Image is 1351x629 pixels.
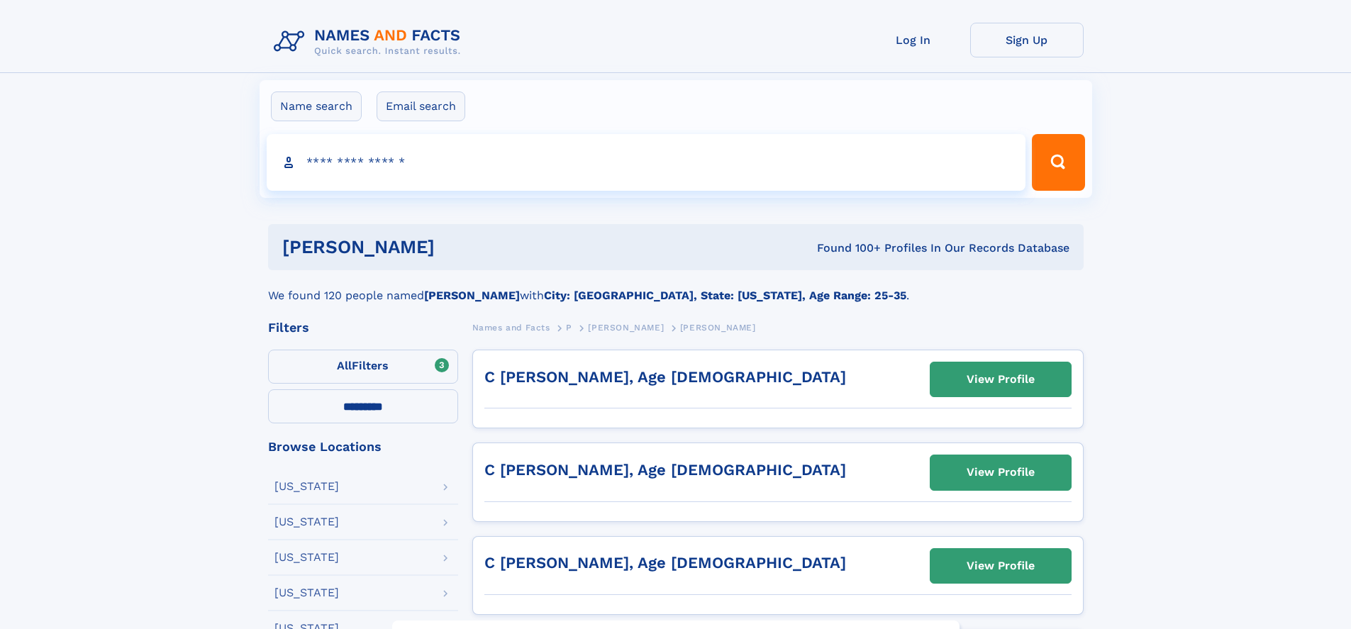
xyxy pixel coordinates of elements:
a: C [PERSON_NAME], Age [DEMOGRAPHIC_DATA] [484,554,846,572]
a: [PERSON_NAME] [588,318,664,336]
div: Found 100+ Profiles In Our Records Database [626,240,1069,256]
span: P [566,323,572,333]
label: Name search [271,91,362,121]
div: [US_STATE] [274,552,339,563]
a: P [566,318,572,336]
label: Filters [268,350,458,384]
a: View Profile [930,455,1071,489]
a: Log In [857,23,970,57]
button: Search Button [1032,134,1084,191]
a: C [PERSON_NAME], Age [DEMOGRAPHIC_DATA] [484,461,846,479]
div: View Profile [967,550,1035,582]
div: View Profile [967,456,1035,489]
img: Logo Names and Facts [268,23,472,61]
span: [PERSON_NAME] [588,323,664,333]
a: View Profile [930,362,1071,396]
a: C [PERSON_NAME], Age [DEMOGRAPHIC_DATA] [484,368,846,386]
div: [US_STATE] [274,516,339,528]
span: All [337,359,352,372]
a: Sign Up [970,23,1084,57]
input: search input [267,134,1026,191]
b: [PERSON_NAME] [424,289,520,302]
a: View Profile [930,549,1071,583]
div: [US_STATE] [274,587,339,599]
div: View Profile [967,363,1035,396]
label: Email search [377,91,465,121]
span: [PERSON_NAME] [680,323,756,333]
b: City: [GEOGRAPHIC_DATA], State: [US_STATE], Age Range: 25-35 [544,289,906,302]
a: Names and Facts [472,318,550,336]
h1: [PERSON_NAME] [282,238,626,256]
div: [US_STATE] [274,481,339,492]
div: Browse Locations [268,440,458,453]
div: Filters [268,321,458,334]
div: We found 120 people named with . [268,270,1084,304]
